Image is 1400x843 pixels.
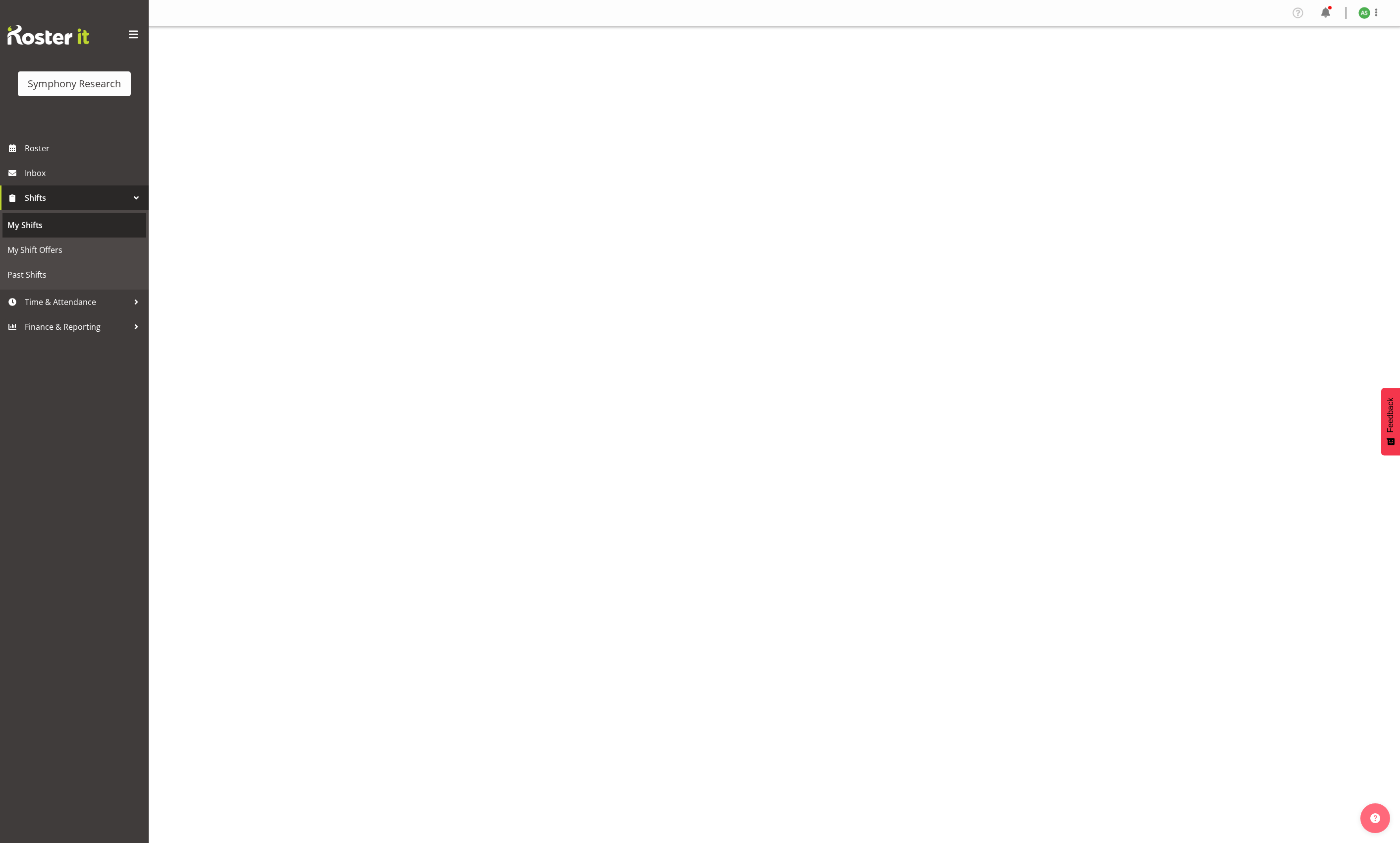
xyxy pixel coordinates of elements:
button: Feedback - Show survey [1381,388,1400,455]
span: Finance & Reporting [25,319,129,334]
span: My Shift Offers [7,242,141,257]
span: Time & Attendance [25,295,129,309]
span: Inbox [25,166,144,181]
a: Past Shifts [2,262,146,287]
img: ange-steiger11422.jpg [1358,7,1370,19]
span: Roster [25,141,144,156]
img: help-xxl-2.png [1370,813,1380,823]
span: Feedback [1386,398,1395,432]
span: My Shifts [7,218,141,233]
div: Symphony Research [28,76,121,91]
a: My Shift Offers [2,238,146,262]
img: Rosterit website logo [7,25,89,45]
span: Shifts [25,190,129,205]
a: My Shifts [2,213,146,238]
span: Past Shifts [7,267,141,282]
